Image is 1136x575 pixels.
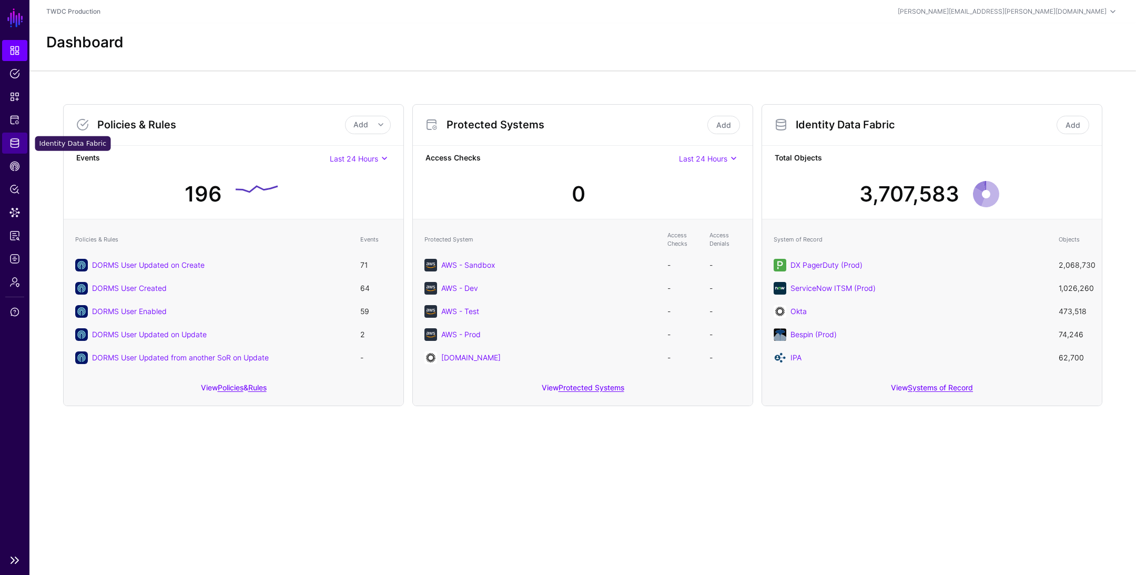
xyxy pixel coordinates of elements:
a: Identity Data Fabric [2,133,27,154]
img: svg+xml;base64,PHN2ZyB3aWR0aD0iNjQiIGhlaWdodD0iNjQiIHZpZXdCb3g9IjAgMCA2NCA2NCIgZmlsbD0ibm9uZSIgeG... [424,351,437,364]
a: Systems of Record [908,383,973,392]
a: Protected Systems [559,383,624,392]
a: Data Lens [2,202,27,223]
span: Protected Systems [9,115,20,125]
img: svg+xml;base64,PHN2ZyB3aWR0aD0iNjQiIGhlaWdodD0iNjQiIHZpZXdCb3g9IjAgMCA2NCA2NCIgZmlsbD0ibm9uZSIgeG... [424,305,437,318]
a: IPA [790,353,802,362]
a: Bespin (Prod) [790,330,837,339]
div: Identity Data Fabric [35,136,111,151]
a: DORMS User Enabled [92,307,167,316]
td: 473,518 [1053,300,1096,323]
a: AWS - Sandbox [441,260,495,269]
span: Logs [9,254,20,264]
a: Rules [248,383,267,392]
a: Logs [2,248,27,269]
a: AWS - Prod [441,330,481,339]
td: 59 [355,300,397,323]
h3: Policies & Rules [97,118,345,131]
a: DORMS User Updated from another SoR on Update [92,353,269,362]
a: Protected Systems [2,109,27,130]
div: View [413,376,753,406]
td: - [662,323,704,346]
td: - [662,346,704,369]
img: svg+xml;base64,PHN2ZyB3aWR0aD0iNjQiIGhlaWdodD0iNjQiIHZpZXdCb3g9IjAgMCA2NCA2NCIgZmlsbD0ibm9uZSIgeG... [424,282,437,295]
td: 2 [355,323,397,346]
td: - [704,323,746,346]
a: DX PagerDuty (Prod) [790,260,863,269]
td: 1,026,260 [1053,277,1096,300]
div: 196 [185,178,222,210]
span: Policies [9,68,20,79]
td: 74,246 [1053,323,1096,346]
td: - [662,254,704,277]
a: DORMS User Updated on Create [92,260,205,269]
span: Last 24 Hours [330,154,378,163]
th: Access Denials [704,226,746,254]
img: svg+xml;base64,PHN2ZyB3aWR0aD0iNjQiIGhlaWdodD0iNjQiIHZpZXdCb3g9IjAgMCA2NCA2NCIgZmlsbD0ibm9uZSIgeG... [774,259,786,271]
a: Policy Lens [2,179,27,200]
a: Policies [218,383,244,392]
img: svg+xml;base64,PHN2ZyB3aWR0aD0iNjQiIGhlaWdodD0iNjQiIHZpZXdCb3g9IjAgMCA2NCA2NCIgZmlsbD0ibm9uZSIgeG... [774,282,786,295]
span: Reports [9,230,20,241]
a: Reports [2,225,27,246]
a: CAEP Hub [2,156,27,177]
span: Policy Lens [9,184,20,195]
th: System of Record [768,226,1053,254]
a: ServiceNow ITSM (Prod) [790,284,876,292]
div: 3,707,583 [859,178,959,210]
td: - [355,346,397,369]
a: TWDC Production [46,7,100,15]
img: svg+xml;base64,PHN2ZyB3aWR0aD0iNjQiIGhlaWdodD0iNjQiIHZpZXdCb3g9IjAgMCA2NCA2NCIgZmlsbD0ibm9uZSIgeG... [424,259,437,271]
strong: Access Checks [425,152,679,165]
a: DORMS User Updated on Update [92,330,207,339]
span: Identity Data Fabric [9,138,20,148]
strong: Total Objects [775,152,1089,165]
a: Dashboard [2,40,27,61]
span: Dashboard [9,45,20,56]
div: [PERSON_NAME][EMAIL_ADDRESS][PERSON_NAME][DOMAIN_NAME] [898,7,1107,16]
a: Add [707,116,740,134]
a: Admin [2,271,27,292]
div: 0 [572,178,585,210]
th: Protected System [419,226,662,254]
h3: Protected Systems [447,118,705,131]
span: CAEP Hub [9,161,20,172]
td: - [704,346,746,369]
th: Events [355,226,397,254]
span: Support [9,307,20,317]
h3: Identity Data Fabric [796,118,1054,131]
a: DORMS User Created [92,284,167,292]
span: Snippets [9,92,20,102]
td: 71 [355,254,397,277]
span: Data Lens [9,207,20,218]
div: View [762,376,1102,406]
span: Add [353,120,368,129]
th: Access Checks [662,226,704,254]
img: svg+xml;base64,PHN2ZyB3aWR0aD0iNjQiIGhlaWdodD0iNjQiIHZpZXdCb3g9IjAgMCA2NCA2NCIgZmlsbD0ibm9uZSIgeG... [774,305,786,318]
img: svg+xml;base64,PHN2ZyB3aWR0aD0iNjQiIGhlaWdodD0iNjQiIHZpZXdCb3g9IjAgMCA2NCA2NCIgZmlsbD0ibm9uZSIgeG... [424,328,437,341]
th: Objects [1053,226,1096,254]
a: Snippets [2,86,27,107]
a: Policies [2,63,27,84]
h2: Dashboard [46,34,124,52]
a: Add [1057,116,1089,134]
div: View & [64,376,403,406]
img: svg+xml;base64,PHN2ZyB2ZXJzaW9uPSIxLjEiIGlkPSJMYXllcl8xIiB4bWxucz0iaHR0cDovL3d3dy53My5vcmcvMjAwMC... [774,328,786,341]
td: 62,700 [1053,346,1096,369]
td: - [704,300,746,323]
td: - [704,254,746,277]
td: 2,068,730 [1053,254,1096,277]
span: Last 24 Hours [679,154,727,163]
td: - [662,277,704,300]
td: - [662,300,704,323]
a: [DOMAIN_NAME] [441,353,501,362]
span: Admin [9,277,20,287]
td: - [704,277,746,300]
a: SGNL [6,6,24,29]
a: Okta [790,307,807,316]
th: Policies & Rules [70,226,355,254]
td: 64 [355,277,397,300]
a: AWS - Test [441,307,479,316]
strong: Events [76,152,330,165]
img: svg+xml;base64,PD94bWwgdmVyc2lvbj0iMS4wIiBlbmNvZGluZz0iVVRGLTgiIHN0YW5kYWxvbmU9Im5vIj8+CjwhLS0gQ3... [774,351,786,364]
